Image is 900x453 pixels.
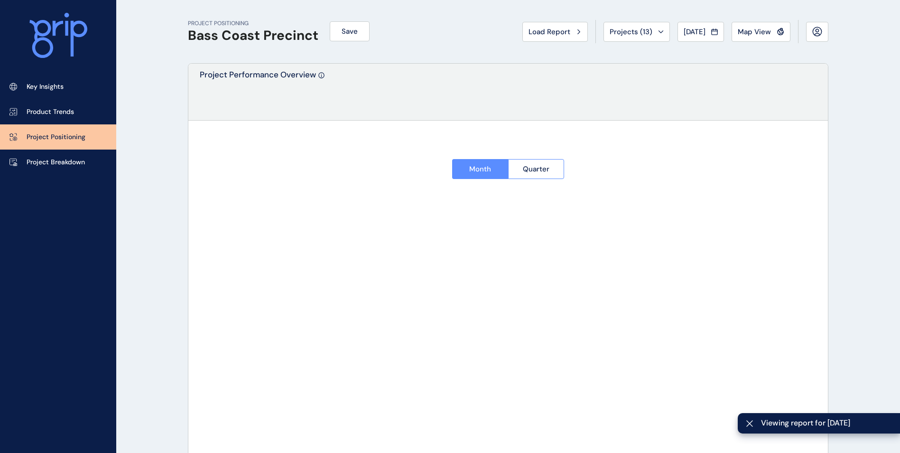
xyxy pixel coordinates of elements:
[342,27,358,36] span: Save
[610,27,652,37] span: Projects ( 13 )
[188,28,318,44] h1: Bass Coast Precinct
[200,69,316,120] p: Project Performance Overview
[27,132,85,142] p: Project Positioning
[522,22,588,42] button: Load Report
[732,22,790,42] button: Map View
[761,418,892,428] span: Viewing report for [DATE]
[188,19,318,28] p: PROJECT POSITIONING
[529,27,570,37] span: Load Report
[27,82,64,92] p: Key Insights
[27,158,85,167] p: Project Breakdown
[330,21,370,41] button: Save
[677,22,724,42] button: [DATE]
[27,107,74,117] p: Product Trends
[603,22,670,42] button: Projects (13)
[738,27,771,37] span: Map View
[684,27,705,37] span: [DATE]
